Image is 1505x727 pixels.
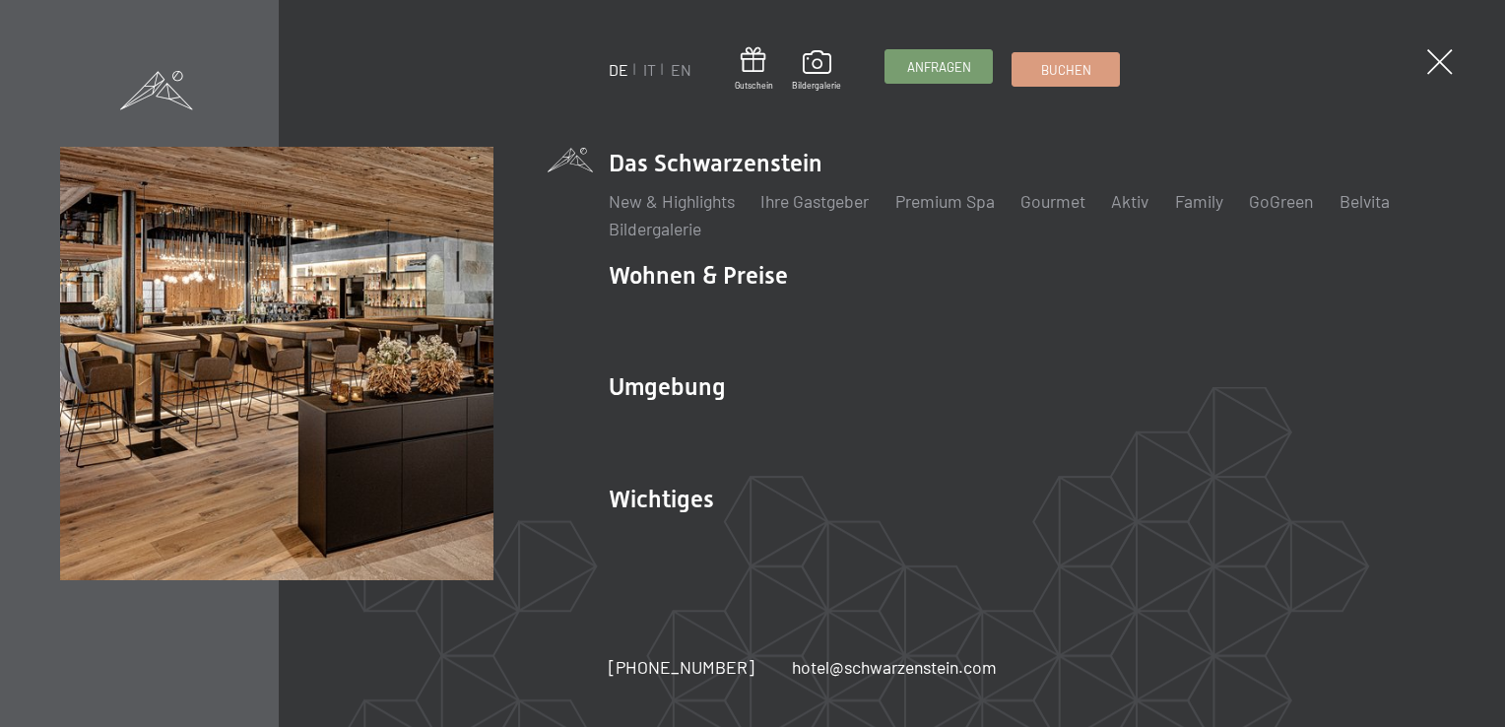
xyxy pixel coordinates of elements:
a: Bildergalerie [609,218,701,239]
a: GoGreen [1249,190,1313,212]
a: Buchen [1014,53,1120,86]
span: Buchen [1041,61,1091,79]
a: Gutschein [735,47,773,92]
span: Anfragen [907,58,971,76]
a: New & Highlights [609,190,735,212]
span: Bildergalerie [792,80,841,92]
a: EN [671,60,691,79]
a: Ihre Gastgeber [760,190,869,212]
a: Family [1175,190,1223,212]
a: Premium Spa [895,190,995,212]
a: Anfragen [885,50,992,83]
a: hotel@schwarzenstein.com [793,655,998,680]
a: [PHONE_NUMBER] [609,655,754,680]
span: Gutschein [735,80,773,92]
a: Gourmet [1020,190,1085,212]
a: Bildergalerie [792,50,841,92]
a: DE [609,60,628,79]
a: Aktiv [1111,190,1148,212]
span: [PHONE_NUMBER] [609,656,754,678]
a: IT [643,60,656,79]
a: Belvita [1340,190,1390,212]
